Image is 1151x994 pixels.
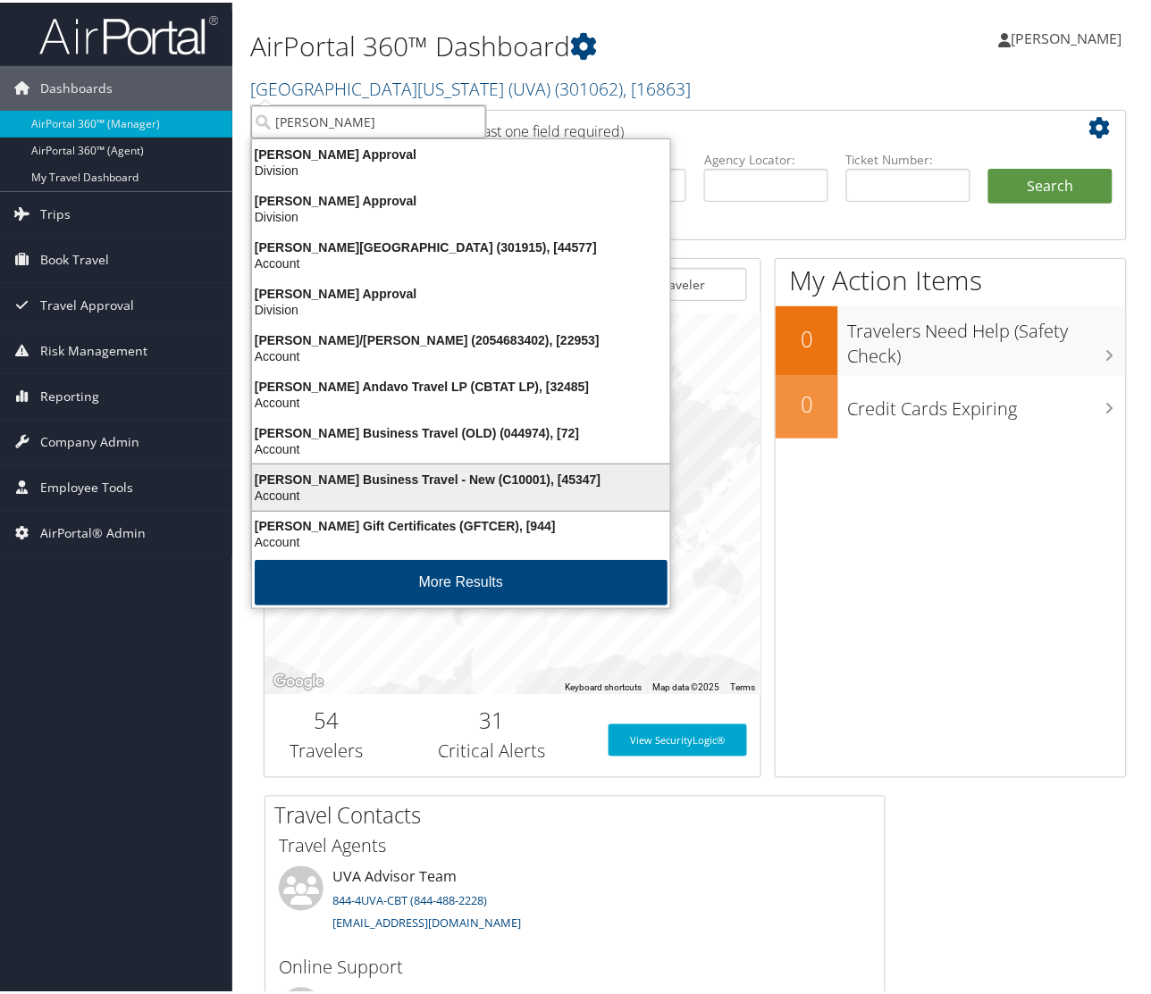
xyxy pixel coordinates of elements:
[402,736,582,761] h3: Critical Alerts
[565,679,642,691] button: Keyboard shortcuts
[40,508,146,553] span: AirPortal® Admin
[241,206,681,222] div: Division
[278,736,375,761] h3: Travelers
[250,25,844,63] h1: AirPortal 360™ Dashboard
[278,703,375,733] h2: 54
[730,680,755,689] a: Terms (opens in new tab)
[241,237,681,253] div: [PERSON_NAME][GEOGRAPHIC_DATA] (301915), [44577]
[776,387,838,417] h2: 0
[241,376,681,392] div: [PERSON_NAME] Andavo Travel LP (CBTAT LP), [32485]
[278,111,1041,141] h2: Airtinerary Lookup
[40,463,133,507] span: Employee Tools
[241,346,681,362] div: Account
[241,515,681,531] div: [PERSON_NAME] Gift Certificates (GFTCER), [944]
[332,890,487,906] a: 844-4UVA-CBT (844-488-2228)
[40,372,99,416] span: Reporting
[776,322,838,352] h2: 0
[241,160,681,176] div: Division
[704,148,828,166] label: Agency Locator:
[40,235,109,280] span: Book Travel
[279,953,871,978] h3: Online Support
[250,74,691,98] a: [GEOGRAPHIC_DATA][US_STATE] (UVA)
[269,668,328,691] a: Open this area in Google Maps (opens a new window)
[846,148,970,166] label: Ticket Number:
[241,469,681,485] div: [PERSON_NAME] Business Travel - New (C10001), [45347]
[609,722,747,754] a: View SecurityLogic®
[241,439,681,455] div: Account
[241,283,681,299] div: [PERSON_NAME] Approval
[776,259,1126,297] h1: My Action Items
[269,668,328,691] img: Google
[776,373,1126,436] a: 0Credit Cards Expiring
[241,531,681,547] div: Account
[332,913,521,929] a: [EMAIL_ADDRESS][DOMAIN_NAME]
[251,103,486,136] input: Search Accounts
[270,864,575,950] li: UVA Advisor Team
[241,144,681,160] div: [PERSON_NAME] Approval
[40,417,139,462] span: Company Admin
[453,119,624,138] span: (at least one field required)
[402,703,582,733] h2: 31
[241,253,681,269] div: Account
[776,304,1126,372] a: 0Travelers Need Help (Safety Check)
[623,74,691,98] span: , [ 16863 ]
[40,326,147,371] span: Risk Management
[999,9,1140,63] a: [PERSON_NAME]
[39,12,218,54] img: airportal-logo.png
[847,385,1126,419] h3: Credit Cards Expiring
[40,280,134,325] span: Travel Approval
[279,831,871,856] h3: Travel Agents
[241,299,681,315] div: Division
[241,485,681,501] div: Account
[255,557,668,603] button: More Results
[40,63,113,108] span: Dashboards
[241,422,681,439] div: [PERSON_NAME] Business Travel (OLD) (044974), [72]
[40,189,71,234] span: Trips
[652,680,719,689] span: Map data ©2025
[988,166,1113,202] button: Search
[555,74,623,98] span: ( 301062 )
[847,307,1126,366] h3: Travelers Need Help (Safety Check)
[241,330,681,346] div: [PERSON_NAME]/[PERSON_NAME] (2054683402), [22953]
[1012,26,1122,46] span: [PERSON_NAME]
[274,798,885,829] h2: Travel Contacts
[241,392,681,408] div: Account
[241,190,681,206] div: [PERSON_NAME] Approval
